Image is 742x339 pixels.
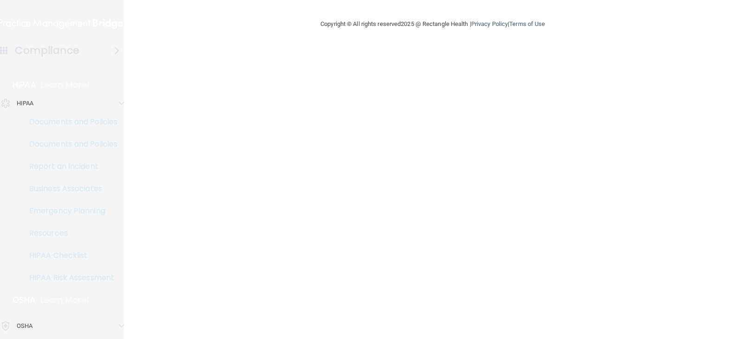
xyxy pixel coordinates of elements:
[13,79,36,90] p: HIPAA
[17,320,32,332] p: OSHA
[40,294,90,306] p: Learn More!
[263,9,602,39] div: Copyright © All rights reserved 2025 @ Rectangle Health | |
[6,162,133,171] p: Report an Incident
[471,20,508,27] a: Privacy Policy
[6,251,133,260] p: HIPAA Checklist
[6,184,133,193] p: Business Associates
[15,44,79,57] h4: Compliance
[6,273,133,282] p: HIPAA Risk Assessment
[6,229,133,238] p: Resources
[6,206,133,216] p: Emergency Planning
[17,98,34,109] p: HIPAA
[6,117,133,127] p: Documents and Policies
[6,140,133,149] p: Documents and Policies
[13,294,36,306] p: OSHA
[41,79,90,90] p: Learn More!
[509,20,545,27] a: Terms of Use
